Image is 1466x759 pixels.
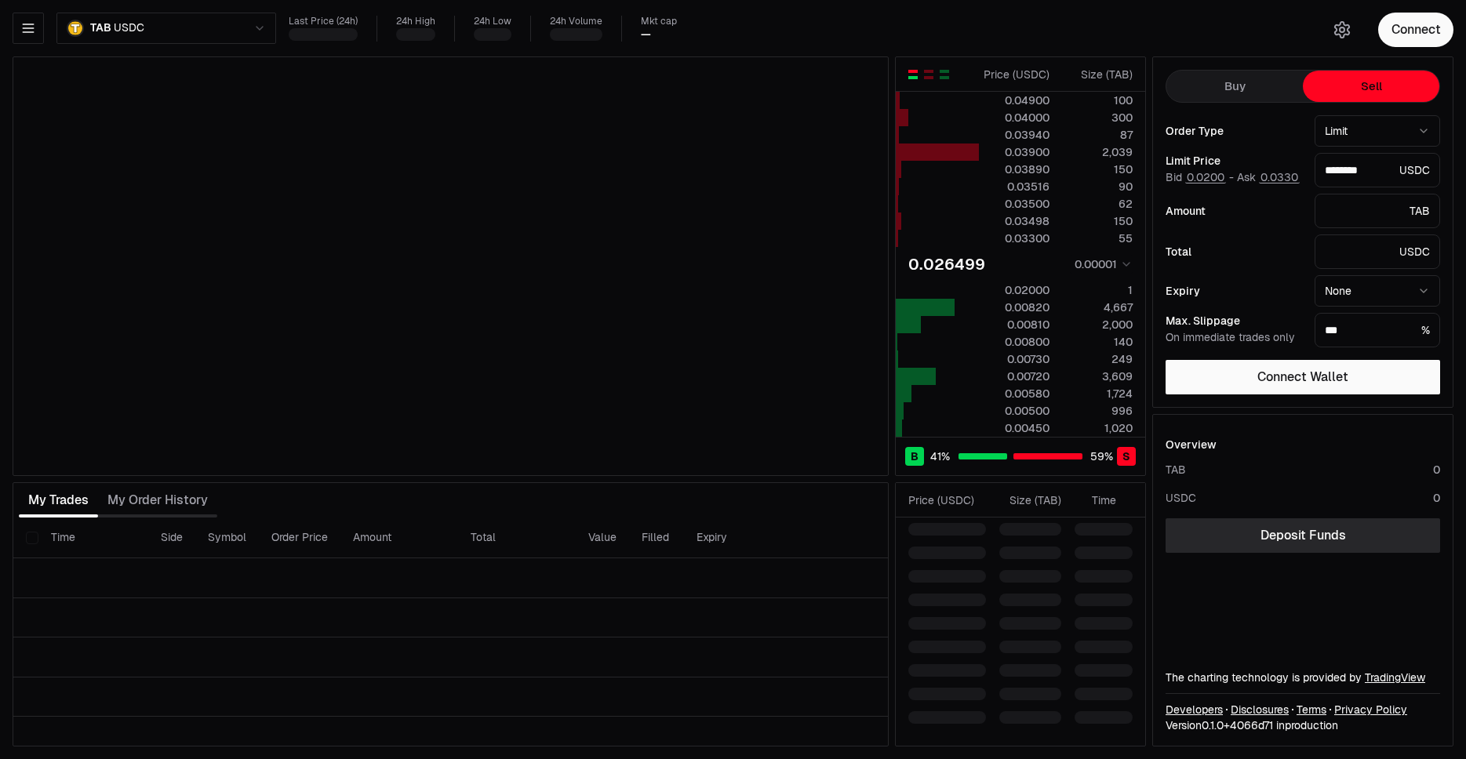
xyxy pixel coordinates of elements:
div: 87 [1063,127,1133,143]
button: Limit [1315,115,1440,147]
div: 0.00450 [980,420,1049,436]
span: TAB [90,21,111,35]
div: Size ( TAB ) [1063,67,1133,82]
div: 0.03516 [980,179,1049,194]
button: Show Sell Orders Only [922,68,935,81]
button: My Order History [98,485,217,516]
th: Value [576,517,629,558]
div: Mkt cap [641,16,677,27]
div: 150 [1063,162,1133,177]
div: 62 [1063,196,1133,212]
div: 0.03300 [980,231,1049,246]
div: 24h Volume [550,16,602,27]
th: Symbol [195,517,259,558]
div: 150 [1063,213,1133,229]
a: Deposit Funds [1166,518,1440,553]
div: Price ( USDC ) [908,492,986,508]
div: Overview [1166,437,1217,452]
button: 0.00001 [1070,255,1133,274]
div: 0.02000 [980,282,1049,298]
div: 996 [1063,403,1133,419]
th: Order Price [259,517,340,558]
th: Expiry [684,517,790,558]
div: 0.00730 [980,351,1049,367]
div: 0.026499 [908,253,985,275]
div: Order Type [1166,125,1302,136]
div: 0 [1433,462,1440,478]
div: 24h High [396,16,435,27]
span: 41 % [930,448,950,464]
div: 4,667 [1063,300,1133,315]
span: B [911,448,919,464]
th: Filled [629,517,684,558]
div: 0.00810 [980,317,1049,332]
span: Ask [1237,171,1300,185]
div: 90 [1063,179,1133,194]
button: 0.0200 [1185,171,1226,183]
div: 140 [1063,334,1133,350]
button: 0.0330 [1259,171,1300,183]
div: USDC [1315,234,1440,269]
div: 0.00500 [980,403,1049,419]
div: Total [1166,246,1302,257]
div: Time [1075,492,1116,508]
a: Terms [1297,702,1326,717]
span: 59 % [1090,448,1113,464]
button: Connect [1378,13,1453,47]
span: 4066d710de59a424e6e27f6bfe24bfea9841ec22 [1230,718,1273,732]
div: TAB [1315,194,1440,228]
div: 0.00800 [980,334,1049,350]
div: 0.04900 [980,93,1049,108]
div: 55 [1063,231,1133,246]
div: 100 [1063,93,1133,108]
div: Price ( USDC ) [980,67,1049,82]
div: 1,724 [1063,386,1133,401]
div: Limit Price [1166,155,1302,166]
div: Size ( TAB ) [999,492,1061,508]
button: My Trades [19,485,98,516]
div: 0.03900 [980,144,1049,160]
iframe: Financial Chart [13,57,888,475]
div: 0 [1433,490,1440,506]
a: Disclosures [1231,702,1289,717]
span: USDC [114,21,144,35]
button: Select all [26,532,38,544]
div: 0.03500 [980,196,1049,212]
div: Version 0.1.0 + in production [1166,717,1440,733]
div: The charting technology is provided by [1166,670,1440,685]
div: 3,609 [1063,369,1133,384]
div: 0.04000 [980,110,1049,125]
div: 2,000 [1063,317,1133,332]
a: TradingView [1365,670,1425,685]
th: Amount [340,517,458,558]
button: Sell [1303,71,1439,102]
button: Show Buy and Sell Orders [907,68,919,81]
div: 24h Low [474,16,511,27]
button: None [1315,275,1440,307]
button: Show Buy Orders Only [938,68,951,81]
th: Total [458,517,576,558]
div: 0.00580 [980,386,1049,401]
a: Developers [1166,702,1223,717]
div: 0.00720 [980,369,1049,384]
th: Time [38,517,148,558]
div: Last Price (24h) [289,16,358,27]
div: — [641,27,651,42]
img: TAB.png [67,20,84,37]
button: Connect Wallet [1166,360,1440,394]
button: Buy [1166,71,1303,102]
div: On immediate trades only [1166,331,1302,345]
div: Amount [1166,205,1302,216]
div: 1,020 [1063,420,1133,436]
div: 0.03498 [980,213,1049,229]
div: TAB [1166,462,1186,478]
div: 0.03890 [980,162,1049,177]
a: Privacy Policy [1334,702,1407,717]
span: S [1122,448,1130,464]
div: 300 [1063,110,1133,125]
div: Max. Slippage [1166,315,1302,326]
div: Expiry [1166,285,1302,296]
div: USDC [1315,153,1440,187]
div: % [1315,313,1440,347]
th: Side [148,517,195,558]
